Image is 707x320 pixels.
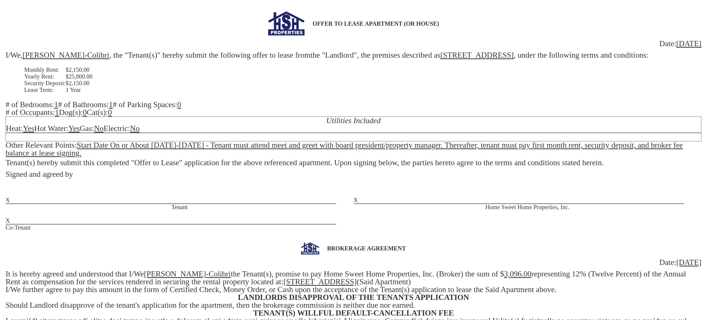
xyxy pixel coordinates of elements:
u: [STREET_ADDRESS] [283,277,357,286]
b: BROKERAGE AGREEMENT [327,245,406,252]
i: Utilities Included [326,116,380,125]
div: X [6,217,336,224]
div: Tenant(s) hereby submit this completed "Offer to Lease" application for the above referenced apar... [6,159,701,167]
div: Date: [6,259,701,266]
div: X [6,197,336,204]
center: Tenant [6,204,354,211]
u: [PERSON_NAME]-Colibri [144,269,231,278]
b: TENANT(S) WILLFUL DEFAULT-CANCELLATION FEE [253,308,454,317]
div: I/We, , the "Tenant(s)" hereby submit the following offer to lease from the "Landlord", the premi... [6,11,701,231]
div: Date: [6,40,701,48]
td: Lease Term: [24,87,66,93]
u: 1 [54,100,58,109]
div: Co-Tenant [6,217,354,231]
u: No [94,124,104,133]
img: logol.png [268,11,305,36]
u: No [130,124,140,133]
u: Start Date On or About [DATE]-[DATE] - Tenant must attend meet and greet with board president/pro... [6,141,683,157]
u: 1 [55,108,59,117]
div: Heat: Hot Water: Gas: Electric: [6,116,701,133]
b: OFFER TO LEASE APARTMENT (OR HOUSE) [312,20,439,27]
u: 0 [108,108,112,117]
u: 0 [177,100,181,109]
div: Signed and agreed by [6,170,701,178]
div: X [354,197,684,204]
u: [PERSON_NAME]-Colibri [23,51,109,60]
u: [DATE] [676,258,701,267]
b: LANDLORDS DISAPPROVAL OF THE TENANTS APPLICATION [238,293,469,302]
center: Home Sweet Home Properties, Inc. [354,204,702,211]
u: [STREET_ADDRESS] [440,51,514,60]
u: 0 [83,108,87,117]
u: 1 [109,100,113,109]
td: Monthly Rent: [24,67,66,73]
td: Yearly Rent: [24,73,66,80]
u: Yes [23,124,34,133]
u: [DATE] [676,39,701,48]
img: logol.png [301,242,319,255]
u: 3,096.00 [504,269,531,278]
u: Yes [68,124,80,133]
td: Security Deposit: [24,80,66,87]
